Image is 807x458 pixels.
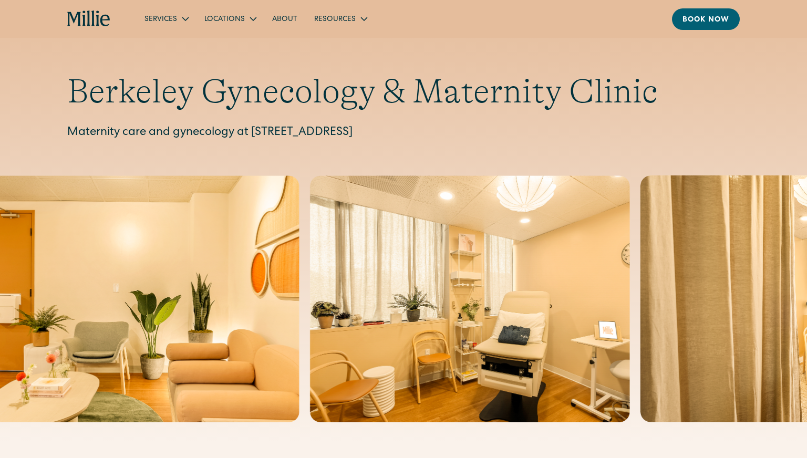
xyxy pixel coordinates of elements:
div: Locations [196,10,264,27]
div: Resources [306,10,375,27]
a: About [264,10,306,27]
div: Services [136,10,196,27]
div: Locations [204,14,245,25]
div: Services [144,14,177,25]
div: Resources [314,14,356,25]
p: Maternity care and gynecology at [STREET_ADDRESS] [67,124,740,142]
div: Book now [682,15,729,26]
a: home [67,11,111,27]
a: Book now [672,8,740,30]
h1: Berkeley Gynecology & Maternity Clinic [67,71,740,112]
